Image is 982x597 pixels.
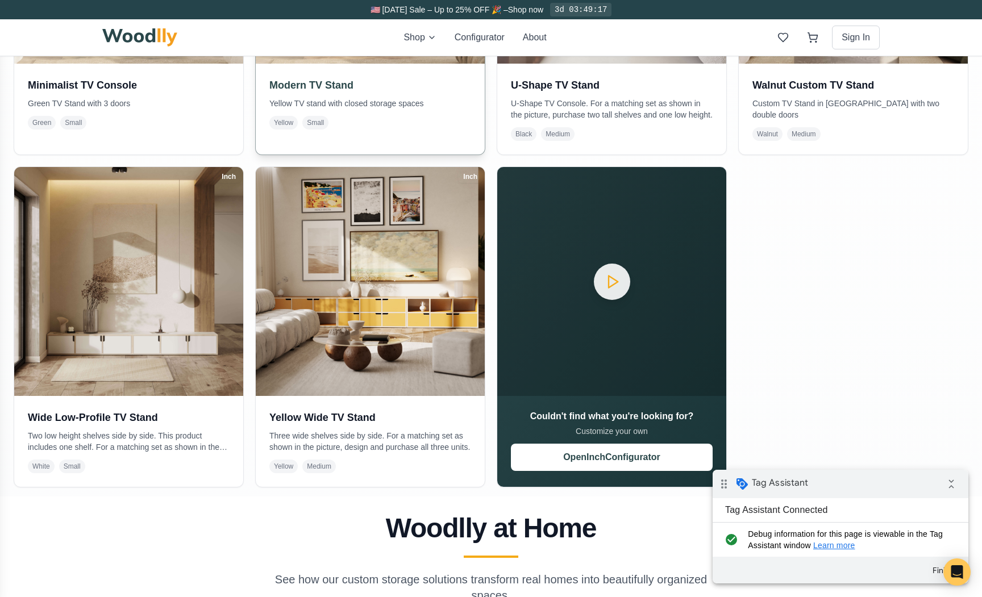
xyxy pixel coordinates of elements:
img: Wide Low-Profile TV Stand [14,167,243,396]
span: White [28,460,55,473]
h3: Couldn't find what you're looking for? [511,410,713,423]
button: About [523,31,547,44]
span: 🇺🇸 [DATE] Sale – Up to 25% OFF 🎉 – [371,5,508,14]
span: Small [302,116,328,130]
span: Black [511,127,536,141]
button: Shop [403,31,436,44]
h3: Minimalist TV Console [28,77,230,93]
img: Yellow Wide TV Stand [256,167,485,396]
p: Three wide shelves side by side. For a matching set as shown in the picture, design and purchase ... [269,430,471,453]
span: Walnut [752,127,783,141]
a: Shop now [508,5,543,14]
button: Configurator [455,31,505,44]
div: Inch [217,170,241,183]
span: Small [60,116,86,130]
i: check_circle [9,59,28,81]
a: Learn more [101,71,143,80]
h3: U-Shape TV Stand [511,77,713,93]
h3: Wide Low-Profile TV Stand [28,410,230,425]
span: Debug information for this page is viewable in the Tag Assistant window [35,59,237,81]
p: Two low height shelves side by side. This product includes one shelf. For a matching set as shown... [28,430,230,453]
p: Customize your own [511,425,713,437]
button: OpenInchConfigurator [511,444,713,471]
button: Sign In [832,26,880,49]
img: Woodlly [102,28,177,47]
span: Medium [787,127,821,141]
span: Medium [541,127,575,141]
span: Small [59,460,85,473]
span: Yellow [269,460,298,473]
p: Yellow TV stand with closed storage spaces [269,98,471,109]
span: Green [28,116,56,130]
span: Medium [302,460,336,473]
p: Green TV Stand with 3 doors [28,98,230,109]
p: Custom TV Stand in [GEOGRAPHIC_DATA] with two double doors [752,98,954,120]
h2: Woodlly at Home [107,515,875,542]
span: Yellow [269,116,298,130]
span: Tag Assistant [39,7,95,19]
i: Collapse debug badge [227,3,250,26]
p: U-Shape TV Console. For a matching set as shown in the picture, purchase two tall shelves and one... [511,98,713,120]
div: Open Intercom Messenger [943,558,971,586]
div: Inch [458,170,482,183]
h3: Walnut Custom TV Stand [752,77,954,93]
div: 3d 03:49:17 [550,3,611,16]
h3: Yellow Wide TV Stand [269,410,471,425]
button: Finish [210,90,251,111]
h3: Modern TV Stand [269,77,471,93]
